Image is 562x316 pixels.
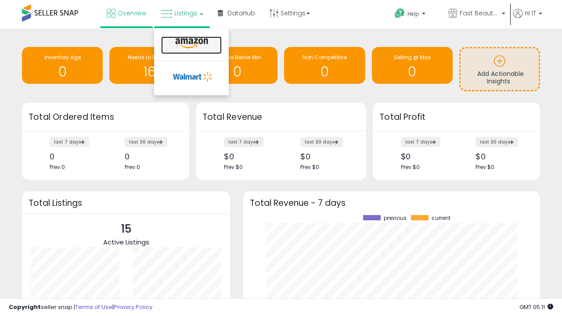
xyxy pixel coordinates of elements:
h3: Total Listings [29,200,223,206]
h3: Total Profit [379,111,533,123]
span: BB Price Below Min [213,54,261,61]
div: 0 [50,152,99,161]
a: Privacy Policy [114,303,152,311]
div: $0 [476,152,525,161]
span: Prev: $0 [401,163,420,171]
i: Get Help [394,8,405,19]
div: seller snap | | [9,303,152,312]
span: Prev: $0 [476,163,494,171]
h1: 0 [288,65,360,79]
div: 0 [125,152,174,161]
span: Non Competitive [303,54,347,61]
h1: 0 [376,65,448,79]
span: Add Actionable Insights [477,69,524,86]
h1: 0 [201,65,273,79]
span: previous [384,215,407,221]
span: Prev: 0 [125,163,140,171]
a: Hi IT [513,9,542,29]
span: Inventory Age [44,54,81,61]
label: last 7 days [50,137,89,147]
label: last 7 days [401,137,440,147]
span: Needs to Reprice [128,54,172,61]
span: current [432,215,450,221]
span: Prev: $0 [300,163,319,171]
a: Non Competitive 0 [284,47,365,84]
span: Hi IT [525,9,536,18]
span: 2025-09-15 05:11 GMT [519,303,553,311]
a: Add Actionable Insights [461,48,539,90]
span: Prev: 0 [50,163,65,171]
label: last 30 days [476,137,518,147]
strong: Copyright [9,303,41,311]
span: Listings [174,9,197,18]
h3: Total Revenue [202,111,360,123]
span: Fast Beauty ([GEOGRAPHIC_DATA]) [460,9,499,18]
span: Active Listings [103,237,149,247]
a: Needs to Reprice 16 [109,47,190,84]
a: Inventory Age 0 [22,47,103,84]
label: last 30 days [300,137,343,147]
a: Selling @ Max 0 [372,47,453,84]
a: Help [388,1,440,29]
span: Help [407,10,419,18]
div: $0 [401,152,450,161]
h1: 16 [114,65,186,79]
span: DataHub [227,9,255,18]
span: Selling @ Max [394,54,431,61]
label: last 7 days [224,137,263,147]
div: $0 [224,152,274,161]
div: $0 [300,152,351,161]
span: Prev: $0 [224,163,243,171]
h3: Total Ordered Items [29,111,183,123]
p: 15 [103,221,149,237]
label: last 30 days [125,137,167,147]
a: Terms of Use [75,303,112,311]
h3: Total Revenue - 7 days [250,200,533,206]
a: BB Price Below Min 0 [197,47,277,84]
h1: 0 [26,65,98,79]
span: Overview [118,9,146,18]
